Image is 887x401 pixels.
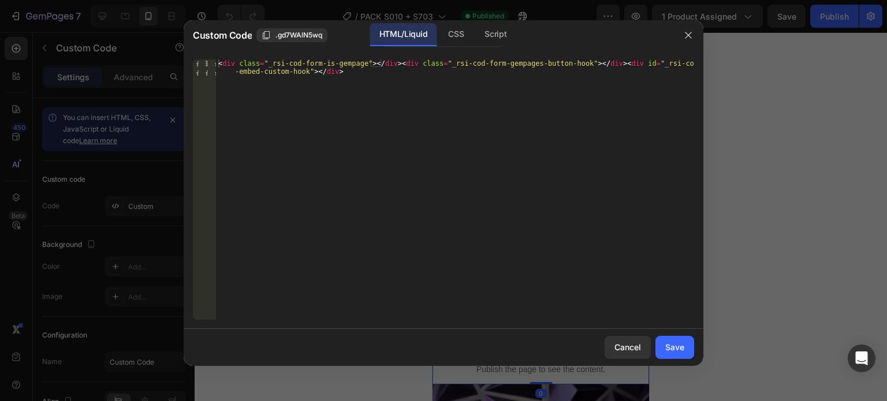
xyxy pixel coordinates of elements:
div: Script [475,23,516,46]
button: .gd7WAlN5wq [256,28,327,42]
p: RUC: 20614795485 🔥 [176,29,251,42]
button: Cancel [605,336,651,359]
div: Open Intercom Messenger [848,344,875,372]
span: iPhone 13 Mini ( 375 px) [58,6,136,17]
div: HTML/Liquid [370,23,437,46]
div: CSS [439,23,473,46]
button: Save [655,336,694,359]
div: 0 [103,357,114,366]
p: SOMOS EMPRESA FORMAL 😎 [2,29,100,42]
div: Cancel [614,341,641,353]
span: .gd7WAlN5wq [275,30,322,40]
div: Custom Code [14,290,64,300]
div: 1 [193,59,216,76]
span: Custom Code [193,28,252,42]
div: Save [665,341,684,353]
